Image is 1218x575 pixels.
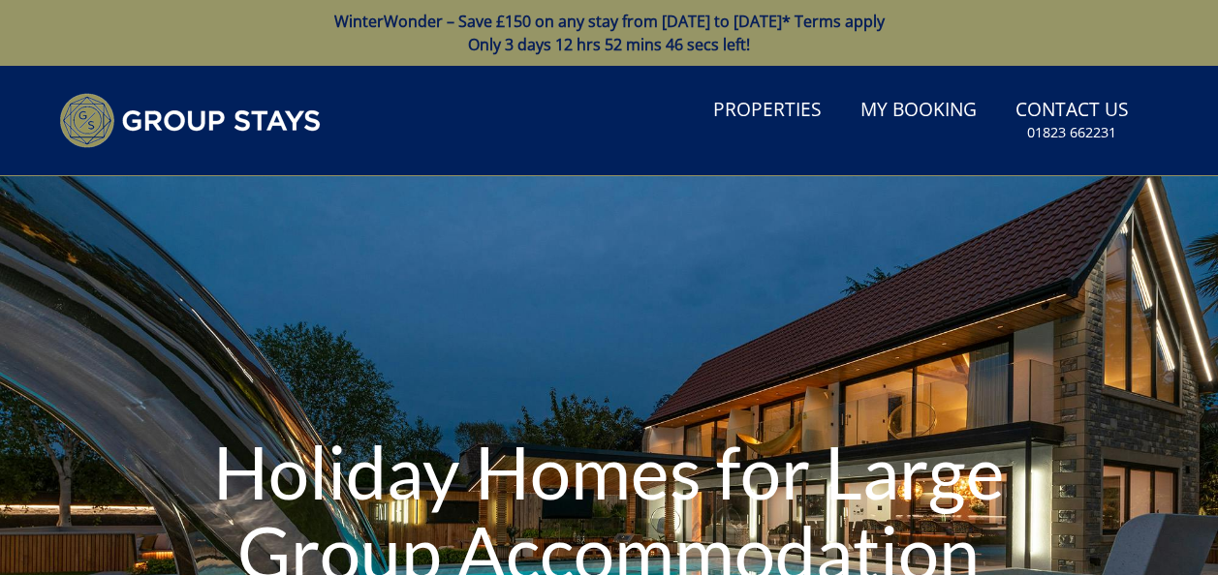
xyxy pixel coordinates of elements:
[1008,89,1137,152] a: Contact Us01823 662231
[59,93,321,148] img: Group Stays
[705,89,829,133] a: Properties
[1027,123,1116,142] small: 01823 662231
[853,89,984,133] a: My Booking
[468,34,750,55] span: Only 3 days 12 hrs 52 mins 46 secs left!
